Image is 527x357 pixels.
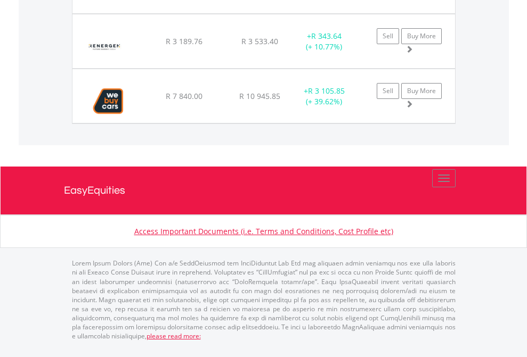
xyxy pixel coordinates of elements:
div: + (+ 10.77%) [291,31,358,52]
a: Buy More [401,28,442,44]
span: R 10 945.85 [239,91,280,101]
a: Access Important Documents (i.e. Terms and Conditions, Cost Profile etc) [134,226,393,236]
img: EQU.ZA.REN.png [78,28,132,65]
a: Sell [377,83,399,99]
span: R 343.64 [311,31,342,41]
span: R 3 189.76 [166,36,202,46]
div: + (+ 39.62%) [291,86,358,107]
span: R 3 533.40 [241,36,278,46]
p: Lorem Ipsum Dolors (Ame) Con a/e SeddOeiusmod tem InciDiduntut Lab Etd mag aliquaen admin veniamq... [72,259,456,341]
a: Sell [377,28,399,44]
span: R 3 105.85 [308,86,345,96]
img: EQU.ZA.WBC.png [78,82,139,120]
span: R 7 840.00 [166,91,202,101]
a: Buy More [401,83,442,99]
a: EasyEquities [64,167,464,214]
a: please read more: [147,331,201,341]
